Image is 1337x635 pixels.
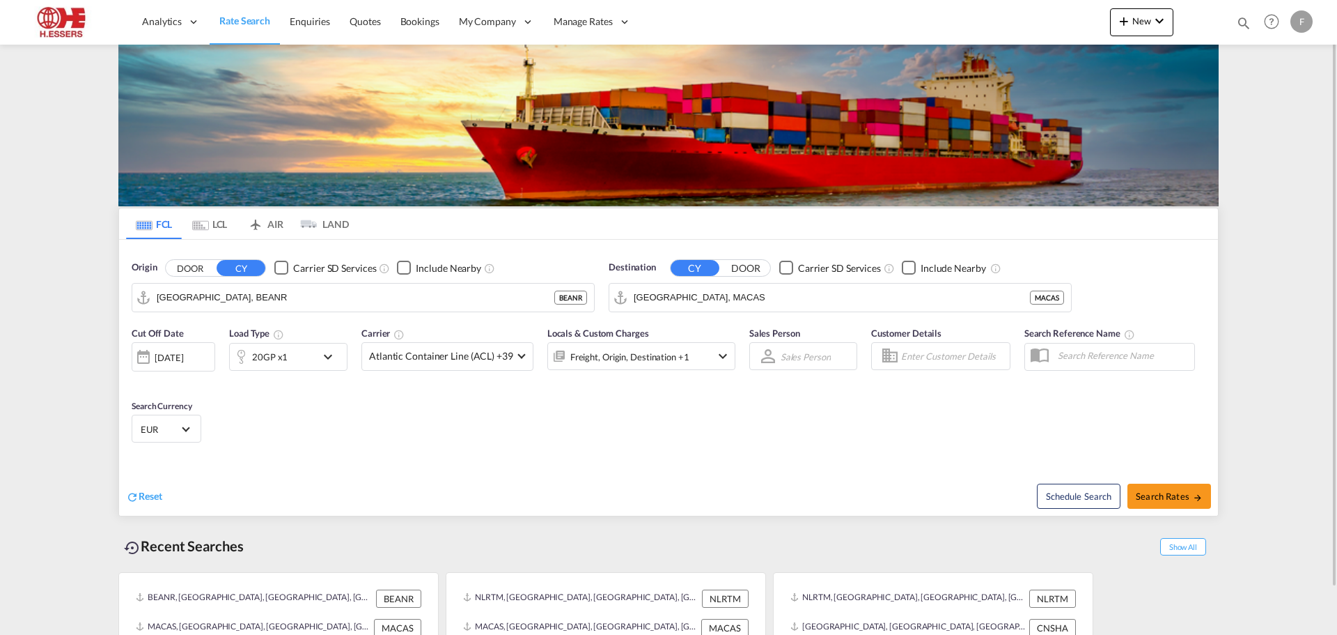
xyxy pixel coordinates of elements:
md-icon: icon-arrow-right [1193,493,1203,503]
span: Sales Person [749,328,800,339]
md-icon: icon-information-outline [273,329,284,340]
span: Search Rates [1136,491,1203,502]
md-tab-item: LCL [182,208,237,239]
button: DOOR [166,260,214,276]
md-icon: Your search will be saved by the below given name [1124,329,1135,340]
div: Carrier SD Services [798,261,881,275]
md-icon: Unchecked: Search for CY (Container Yard) services for all selected carriers.Checked : Search for... [884,263,895,274]
div: icon-magnify [1236,15,1251,36]
div: Include Nearby [921,261,986,275]
md-icon: The selected Trucker/Carrierwill be displayed in the rate results If the rates are from another f... [393,329,405,340]
div: Include Nearby [416,261,481,275]
span: Customer Details [871,328,941,339]
md-select: Sales Person [779,346,832,367]
div: NLRTM, Rotterdam, Netherlands, Western Europe, Europe [463,590,698,608]
button: Search Ratesicon-arrow-right [1127,484,1211,509]
span: Cut Off Date [132,328,184,339]
span: Destination [609,261,656,275]
md-tab-item: AIR [237,208,293,239]
input: Enter Customer Details [901,346,1006,367]
div: BEANR [376,590,421,608]
span: EUR [141,423,180,436]
md-icon: icon-magnify [1236,15,1251,31]
span: Bookings [400,15,439,27]
span: Manage Rates [554,15,613,29]
button: Note: By default Schedule search will only considerorigin ports, destination ports and cut off da... [1037,484,1120,509]
div: NLRTM, Rotterdam, Netherlands, Western Europe, Europe [790,590,1026,608]
md-pagination-wrapper: Use the left and right arrow keys to navigate between tabs [126,208,349,239]
md-icon: icon-plus 400-fg [1116,13,1132,29]
md-checkbox: Checkbox No Ink [274,261,376,275]
md-icon: icon-chevron-down [1151,13,1168,29]
md-checkbox: Checkbox No Ink [902,261,986,275]
md-icon: Unchecked: Search for CY (Container Yard) services for all selected carriers.Checked : Search for... [379,263,390,274]
md-checkbox: Checkbox No Ink [779,261,881,275]
div: 20GP x1icon-chevron-down [229,343,347,371]
span: Search Reference Name [1024,328,1135,339]
md-icon: Unchecked: Ignores neighbouring ports when fetching rates.Checked : Includes neighbouring ports w... [990,263,1001,274]
span: My Company [459,15,516,29]
span: Reset [139,490,162,502]
img: LCL+%26+FCL+BACKGROUND.png [118,45,1219,206]
md-tab-item: FCL [126,208,182,239]
div: [DATE] [132,342,215,372]
md-input-container: Antwerp, BEANR [132,284,594,312]
md-input-container: Casablanca, MACAS [609,284,1071,312]
md-tab-item: LAND [293,208,349,239]
span: Atlantic Container Line (ACL) +39 [369,349,513,363]
md-icon: icon-chevron-down [320,349,343,365]
span: Quotes [350,15,380,27]
button: CY [671,260,719,276]
div: BEANR [554,291,587,305]
div: Origin DOOR CY Checkbox No InkUnchecked: Search for CY (Container Yard) services for all selected... [119,240,1218,516]
div: Freight Origin Destination Factory Stuffingicon-chevron-down [547,342,735,370]
span: Analytics [142,15,182,29]
span: Search Currency [132,401,192,411]
div: Help [1260,10,1290,35]
div: F [1290,10,1313,33]
span: Locals & Custom Charges [547,328,649,339]
span: Rate Search [219,15,270,26]
button: CY [217,260,265,276]
div: NLRTM [1029,590,1076,608]
span: Enquiries [290,15,330,27]
md-icon: icon-airplane [247,216,264,227]
div: MACAS [1030,291,1064,305]
span: Carrier [361,328,405,339]
div: Recent Searches [118,530,249,562]
md-icon: Unchecked: Ignores neighbouring ports when fetching rates.Checked : Includes neighbouring ports w... [484,263,495,274]
input: Search by Port [157,287,554,308]
div: BEANR, Antwerp, Belgium, Western Europe, Europe [136,590,373,608]
button: DOOR [721,260,770,276]
div: [DATE] [155,351,183,364]
md-checkbox: Checkbox No Ink [397,261,481,275]
div: NLRTM [702,590,749,608]
md-select: Select Currency: € EUREuro [139,419,194,439]
md-icon: icon-backup-restore [124,540,141,556]
input: Search by Port [634,287,1030,308]
button: icon-plus 400-fgNewicon-chevron-down [1110,8,1173,36]
md-icon: icon-refresh [126,491,139,503]
img: 690005f0ba9d11ee90968bb23dcea500.JPG [21,6,115,38]
div: 20GP x1 [252,347,288,367]
div: icon-refreshReset [126,489,162,505]
input: Search Reference Name [1051,345,1194,366]
md-icon: icon-chevron-down [714,348,731,365]
div: Carrier SD Services [293,261,376,275]
md-datepicker: Select [132,370,142,389]
span: New [1116,15,1168,26]
div: Freight Origin Destination Factory Stuffing [570,347,689,367]
span: Load Type [229,328,284,339]
span: Help [1260,10,1283,33]
span: Show All [1160,538,1206,556]
span: Origin [132,261,157,275]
